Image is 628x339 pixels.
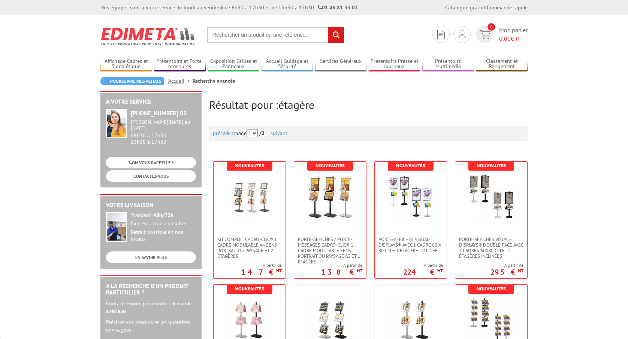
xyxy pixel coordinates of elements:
[100,22,196,50] img: Edimeta
[153,212,173,219] strong: 48h/72h
[213,126,524,141] div: page
[499,34,528,43] span: € HT
[241,262,282,268] span: A partir de
[321,262,362,268] span: A partir de
[315,162,345,169] b: Nouveautés
[271,130,287,137] a: suivant
[276,268,282,274] sup: HT
[106,109,127,138] img: widget-service.jpg
[437,30,445,39] img: devis rapide
[214,236,286,259] a: Kit complet cadro-Clic® 1 cadre modulable A4 sens portrait ou paysage et 2 étagères
[458,30,466,39] img: devis rapide
[193,77,235,85] li: Recherche avancée
[467,173,516,222] img: Porte-affiches Visual-Displays® double face avec 2 cadres 60x80 cm et 2 étagères inclinées
[100,77,164,85] a: Poursuivre mes achats
[474,26,528,43] a: devis rapide 0 Mon panier 0,00€ HT
[499,26,528,43] span: Mon panier
[378,236,443,253] span: PORTE-AFFICHES VISUAL-DISPLAYS® AVEC 1 CADRE 60 X 80 CM + 1 ÉTAGÈRE INCLINÉE
[318,4,358,11] strong: 01 46 81 33 03
[315,58,367,70] a: Services Généraux
[455,236,527,259] a: Porte-affiches Visual-Displays® double face avec 2 cadres 60x80 cm et 2 étagères inclinées
[298,236,362,265] span: Porte-affiches / Porte-messages Cadro-Clic® 1 cadre modulable sens portrait ou paysage A3 et 1 ét...
[396,162,425,169] b: Nouveautés
[131,212,196,219] div: Standard :
[403,270,443,274] p: 224 €
[259,130,269,137] strong: /
[100,58,152,70] a: Affichage Cadres et Signalétique
[168,77,193,84] a: Accueil
[131,229,196,242] div: Retrait possible en nos locaux
[131,220,196,227] div: Express : nous consulter
[499,35,511,42] span: 0,00
[487,23,495,31] span: 0
[403,262,443,268] span: A partir de
[477,285,506,292] b: Nouveautés
[262,58,313,70] a: Accueil Guidage et Sécurité
[262,130,265,137] span: 2
[213,130,235,137] a: précédent
[106,251,196,263] a: EN SAVOIR PLUS
[217,236,282,259] span: Kit complet cadro-Clic® 1 cadre modulable A4 sens portrait ou paysage et 2 étagères
[207,27,344,43] input: Rechercher un produit ou une référence...
[294,236,366,265] a: Porte-affiches / Porte-messages Cadro-Clic® 1 cadre modulable sens portrait ou paysage A3 et 1 ét...
[241,270,282,274] p: 147 €
[490,270,523,274] p: 295 €
[386,173,435,222] img: PORTE-AFFICHES VISUAL-DISPLAYS® AVEC 1 CADRE 60 X 80 CM + 1 ÉTAGÈRE INCLINÉE
[106,283,196,296] h2: A la recherche d'un produit particulier ?
[306,173,354,222] img: Porte-affiches / Porte-messages Cadro-Clic® 1 cadre modulable sens portrait ou paysage A3 et 1 ét...
[235,162,264,169] b: Nouveautés
[225,173,274,222] img: Kit complet cadro-Clic® 1 cadre modulable A4 sens portrait ou paysage et 2 étagères
[131,119,196,145] div: 08h30 à 12h30 13h30 à 17h30
[106,157,196,168] a: ON VOUS RAPPELLE ?
[106,318,196,333] p: Précisez vos besoins et les quantités envisagées
[459,236,523,259] span: Porte-affiches Visual-Displays® double face avec 2 cadres 60x80 cm et 2 étagères inclinées
[480,30,490,39] img: devis rapide
[106,212,127,242] img: widget-livraison.jpg
[445,4,528,11] div: |
[106,300,196,315] p: Contactez-nous pour toutes demandes spéciales
[100,4,358,11] div: Nos équipes sont à votre service du lundi au vendredi de 8h30 à 12h30 et de 13h30 à 17h30
[278,97,314,112] span: étagère
[106,202,196,208] h2: Votre livraison
[328,27,344,43] input: rechercher
[106,170,196,182] a: CONTACTEZ-NOUS
[131,109,187,117] strong: [PHONE_NUMBER] 03
[235,285,264,292] b: Nouveautés
[208,58,259,70] a: Exposition Grilles et Panneaux
[445,4,486,11] a: Catalogue gratuit
[487,4,528,11] a: Commande rapide
[321,270,362,274] p: 138 €
[154,58,206,70] a: Présentoirs et Porte-brochures
[375,236,447,253] a: PORTE-AFFICHES VISUAL-DISPLAYS® AVEC 1 CADRE 60 X 80 CM + 1 ÉTAGÈRE INCLINÉE
[369,58,420,70] a: Présentoirs Presse et Journaux
[422,58,474,70] a: Présentoirs Multimédia
[518,268,523,274] sup: HT
[357,268,362,274] sup: HT
[437,268,443,274] sup: HT
[476,58,528,70] a: Classement et Rangement
[477,162,506,169] b: Nouveautés
[131,119,196,132] div: [PERSON_NAME][DATE] au [DATE]
[209,98,528,111] h2: Résultat pour :
[490,262,523,268] span: A partir de
[106,98,196,105] h2: A votre service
